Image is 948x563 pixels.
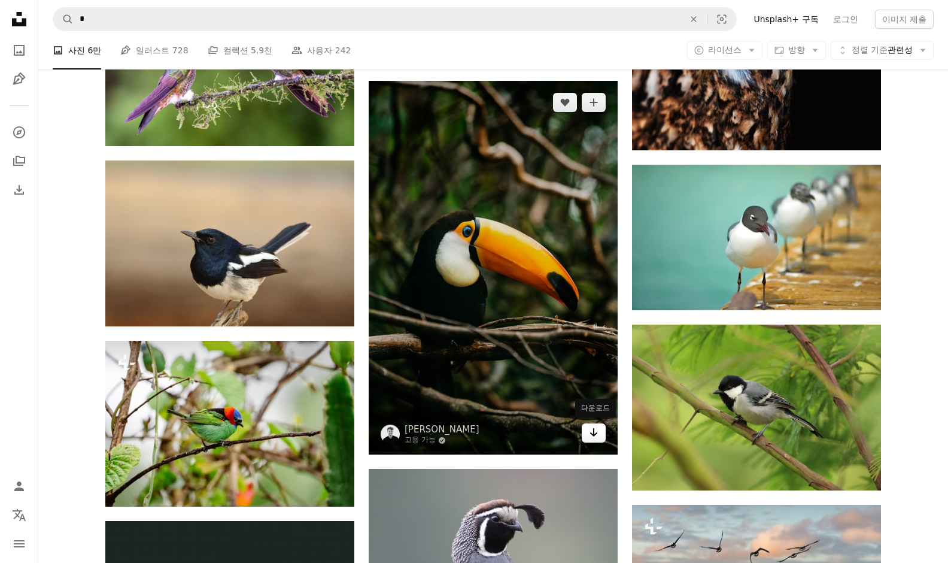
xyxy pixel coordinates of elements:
[852,45,888,55] span: 정렬 기준
[831,41,934,60] button: 정렬 기준관련성
[632,165,881,310] img: 낮 동안 부두에 있는 새의 얕은 초점 사진
[172,44,189,57] span: 728
[788,45,805,55] span: 방향
[105,238,354,249] a: 갈색 나뭇가지에 있는 흑인과 백인 새
[875,10,934,29] button: 이미지 제출
[7,67,31,91] a: 일러스트
[553,93,577,112] button: 좋아요
[707,8,736,31] button: 시각적 검색
[582,423,606,443] a: 다운로드
[632,402,881,413] a: 나뭇가지에 흑인과 백인 새
[687,41,762,60] button: 라이선스
[708,45,742,55] span: 라이선스
[105,418,354,429] a: 나뭇가지에 앉아있는 다채로운 새
[291,31,351,69] a: 사용자 242
[852,44,913,56] span: 관련성
[208,31,273,69] a: 컬렉션 5.9천
[120,31,188,69] a: 일러스트 728
[632,325,881,491] img: 나뭇가지에 흑인과 백인 새
[7,120,31,144] a: 탐색
[105,161,354,326] img: 갈색 나뭇가지에 있는 흑인과 백인 새
[767,41,826,60] button: 방향
[335,44,351,57] span: 242
[369,262,618,273] a: 갈색 나뭇가지에 검은 노란색과 빨간색 새
[53,7,737,31] form: 사이트 전체에서 이미지 찾기
[405,423,479,435] a: [PERSON_NAME]
[7,532,31,556] button: 메뉴
[251,44,272,57] span: 5.9천
[632,232,881,243] a: 낮 동안 부두에 있는 새의 얕은 초점 사진
[826,10,865,29] a: 로그인
[7,7,31,34] a: 홈 — Unsplash
[575,399,616,418] div: 다운로드
[405,435,479,445] a: 고용 가능
[105,66,354,77] a: 나뭇가지 위에 앉아 있는 벌새 두 마리
[105,341,354,507] img: 나뭇가지에 앉아있는 다채로운 새
[680,8,707,31] button: 삭제
[7,178,31,202] a: 다운로드 내역
[369,81,618,455] img: 갈색 나뭇가지에 검은 노란색과 빨간색 새
[7,474,31,498] a: 로그인 / 가입
[7,503,31,527] button: 언어
[7,38,31,62] a: 사진
[7,149,31,173] a: 컬렉션
[53,8,74,31] button: Unsplash 검색
[746,10,825,29] a: Unsplash+ 구독
[381,425,400,444] img: Andreas Rasmussen의 프로필로 이동
[582,93,606,112] button: 컬렉션에 추가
